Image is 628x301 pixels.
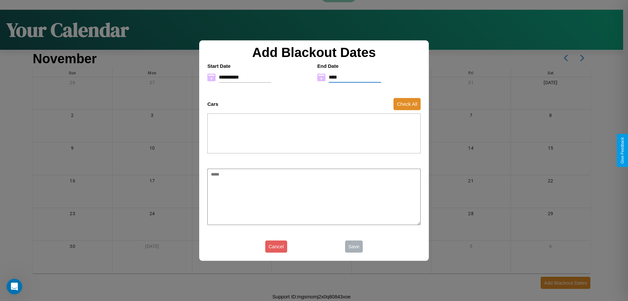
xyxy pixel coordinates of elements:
[345,240,363,253] button: Save
[204,45,424,60] h2: Add Blackout Dates
[265,240,287,253] button: Cancel
[317,63,421,69] h4: End Date
[7,279,22,294] iframe: Intercom live chat
[393,98,421,110] button: Check All
[620,137,625,164] div: Give Feedback
[207,101,218,107] h4: Cars
[207,63,311,69] h4: Start Date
